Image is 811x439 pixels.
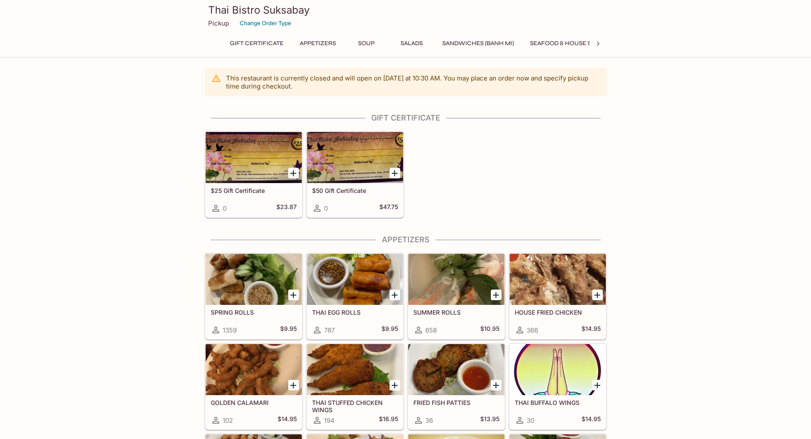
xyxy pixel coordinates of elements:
h5: THAI EGG ROLLS [312,309,398,316]
h5: $9.95 [280,325,297,335]
h5: $14.95 [582,325,601,335]
h4: Gift Certificate [205,113,607,123]
button: Add $25 Gift Certificate [288,168,299,178]
span: 102 [223,416,233,425]
span: 658 [425,326,437,334]
button: Change Order Type [236,17,295,30]
button: Add GOLDEN CALAMARI [288,380,299,390]
h5: $50 Gift Certificate [312,187,398,194]
button: Appetizers [295,37,341,49]
p: This restaurant is currently closed and will open on [DATE] at 10:30 AM . You may place an order ... [226,74,600,90]
a: HOUSE FRIED CHICKEN366$14.95 [509,253,606,339]
button: Seafood & House Specials [525,37,620,49]
span: 366 [527,326,538,334]
h5: $16.95 [379,415,398,425]
span: 194 [324,416,335,425]
h5: $47.75 [379,203,398,213]
a: SUMMER ROLLS658$10.95 [408,253,505,339]
h5: SPRING ROLLS [211,309,297,316]
h5: FRIED FISH PATTIES [413,399,499,406]
h5: THAI STUFFED CHICKEN WINGS [312,399,398,413]
h5: $10.95 [480,325,499,335]
button: Salads [393,37,431,49]
button: Add SUMMER ROLLS [491,290,502,300]
h5: SUMMER ROLLS [413,309,499,316]
button: Add HOUSE FRIED CHICKEN [592,290,603,300]
div: HOUSE FRIED CHICKEN [510,254,606,305]
div: GOLDEN CALAMARI [206,344,302,395]
button: Sandwiches (Banh Mi) [438,37,519,49]
button: Add THAI EGG ROLLS [390,290,400,300]
div: THAI STUFFED CHICKEN WINGS [307,344,403,395]
h5: $14.95 [582,415,601,425]
h3: Thai Bistro Suksabay [208,3,603,17]
h5: THAI BUFFALO WINGS [515,399,601,406]
button: Add SPRING ROLLS [288,290,299,300]
button: Add $50 Gift Certificate [390,168,400,178]
div: $50 Gift Certificate [307,132,403,183]
h5: GOLDEN CALAMARI [211,399,297,406]
h5: $9.95 [381,325,398,335]
div: SUMMER ROLLS [408,254,504,305]
div: THAI EGG ROLLS [307,254,403,305]
span: 787 [324,326,335,334]
h5: $13.95 [480,415,499,425]
button: Add FRIED FISH PATTIES [491,380,502,390]
a: THAI BUFFALO WINGS30$14.95 [509,344,606,430]
a: THAI EGG ROLLS787$9.95 [307,253,404,339]
button: Gift Certificate [225,37,288,49]
div: FRIED FISH PATTIES [408,344,504,395]
span: 0 [223,204,226,212]
div: THAI BUFFALO WINGS [510,344,606,395]
h5: $25 Gift Certificate [211,187,297,194]
div: $25 Gift Certificate [206,132,302,183]
div: SPRING ROLLS [206,254,302,305]
span: 30 [527,416,534,425]
h5: $14.95 [278,415,297,425]
button: Add THAI BUFFALO WINGS [592,380,603,390]
a: FRIED FISH PATTIES36$13.95 [408,344,505,430]
p: Pickup [208,19,229,27]
button: Soup [347,37,386,49]
span: 36 [425,416,433,425]
a: $25 Gift Certificate0$23.87 [205,132,302,218]
h4: Appetizers [205,235,607,244]
a: $50 Gift Certificate0$47.75 [307,132,404,218]
h5: $23.87 [276,203,297,213]
button: Add THAI STUFFED CHICKEN WINGS [390,380,400,390]
span: 1359 [223,326,237,334]
a: THAI STUFFED CHICKEN WINGS194$16.95 [307,344,404,430]
a: SPRING ROLLS1359$9.95 [205,253,302,339]
span: 0 [324,204,328,212]
a: GOLDEN CALAMARI102$14.95 [205,344,302,430]
h5: HOUSE FRIED CHICKEN [515,309,601,316]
